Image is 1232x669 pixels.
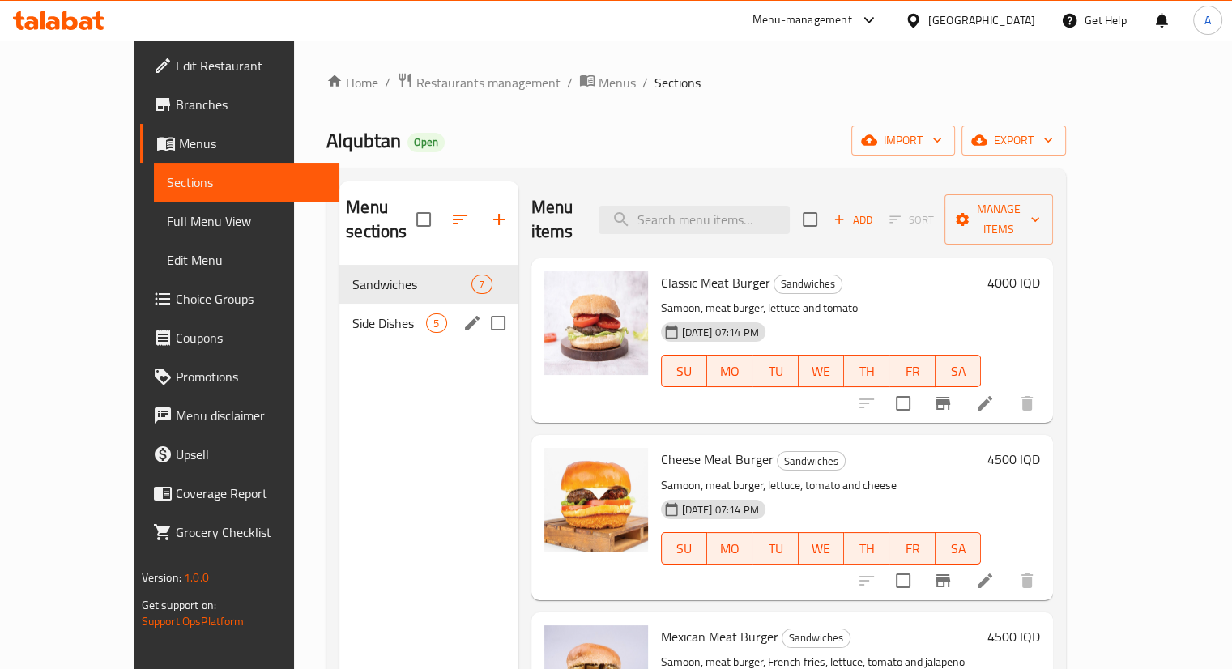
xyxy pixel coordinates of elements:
[661,271,770,295] span: Classic Meat Burger
[661,475,982,496] p: Samoon, meat burger, lettuce, tomato and cheese
[184,567,209,588] span: 1.0.0
[579,72,636,93] a: Menus
[179,134,326,153] span: Menus
[416,73,561,92] span: Restaurants management
[714,360,746,383] span: MO
[326,72,1066,93] nav: breadcrumb
[774,275,842,294] div: Sandwiches
[799,532,844,565] button: WE
[805,537,838,560] span: WE
[140,513,339,552] a: Grocery Checklist
[1008,561,1047,600] button: delete
[326,122,401,159] span: Alqubtan
[142,611,245,632] a: Support.OpsPlatform
[936,355,981,387] button: SA
[441,200,480,239] span: Sort sections
[707,532,752,565] button: MO
[778,452,845,471] span: Sandwiches
[782,629,850,648] div: Sandwiches
[987,625,1040,648] h6: 4500 IQD
[142,594,216,616] span: Get support on:
[471,275,492,294] div: items
[176,445,326,464] span: Upsell
[176,56,326,75] span: Edit Restaurant
[668,360,701,383] span: SU
[661,532,707,565] button: SU
[472,277,491,292] span: 7
[544,271,648,375] img: Classic Meat Burger
[176,289,326,309] span: Choice Groups
[782,629,850,647] span: Sandwiches
[661,298,982,318] p: Samoon, meat burger, lettuce and tomato
[805,360,838,383] span: WE
[140,396,339,435] a: Menu disclaimer
[140,474,339,513] a: Coverage Report
[339,304,518,343] div: Side Dishes5edit
[661,624,778,649] span: Mexican Meat Burger
[707,355,752,387] button: MO
[352,275,471,294] span: Sandwiches
[531,195,580,244] h2: Menu items
[407,135,445,149] span: Open
[889,532,935,565] button: FR
[944,194,1053,245] button: Manage items
[176,367,326,386] span: Promotions
[975,571,995,590] a: Edit menu item
[176,522,326,542] span: Grocery Checklist
[987,271,1040,294] h6: 4000 IQD
[831,211,875,229] span: Add
[879,207,944,232] span: Select section first
[799,355,844,387] button: WE
[326,73,378,92] a: Home
[864,130,942,151] span: import
[850,360,883,383] span: TH
[426,313,446,333] div: items
[154,202,339,241] a: Full Menu View
[923,561,962,600] button: Branch-specific-item
[777,451,846,471] div: Sandwiches
[176,328,326,347] span: Coupons
[407,202,441,236] span: Select all sections
[352,313,426,333] div: Side Dishes
[668,537,701,560] span: SU
[942,537,974,560] span: SA
[774,275,842,293] span: Sandwiches
[987,448,1040,471] h6: 4500 IQD
[480,200,518,239] button: Add section
[896,360,928,383] span: FR
[567,73,573,92] li: /
[957,199,1040,240] span: Manage items
[961,126,1066,156] button: export
[942,360,974,383] span: SA
[752,532,798,565] button: TU
[140,318,339,357] a: Coupons
[886,564,920,598] span: Select to update
[140,85,339,124] a: Branches
[844,355,889,387] button: TH
[896,537,928,560] span: FR
[154,163,339,202] a: Sections
[654,73,701,92] span: Sections
[346,195,416,244] h2: Menu sections
[154,241,339,279] a: Edit Menu
[385,73,390,92] li: /
[759,537,791,560] span: TU
[427,316,445,331] span: 5
[140,279,339,318] a: Choice Groups
[167,250,326,270] span: Edit Menu
[339,265,518,304] div: Sandwiches7
[923,384,962,423] button: Branch-specific-item
[176,484,326,503] span: Coverage Report
[974,130,1053,151] span: export
[460,311,484,335] button: edit
[544,448,648,552] img: Cheese Meat Burger
[661,355,707,387] button: SU
[886,386,920,420] span: Select to update
[1204,11,1211,29] span: A
[599,73,636,92] span: Menus
[676,502,765,518] span: [DATE] 07:14 PM
[676,325,765,340] span: [DATE] 07:14 PM
[407,133,445,152] div: Open
[140,124,339,163] a: Menus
